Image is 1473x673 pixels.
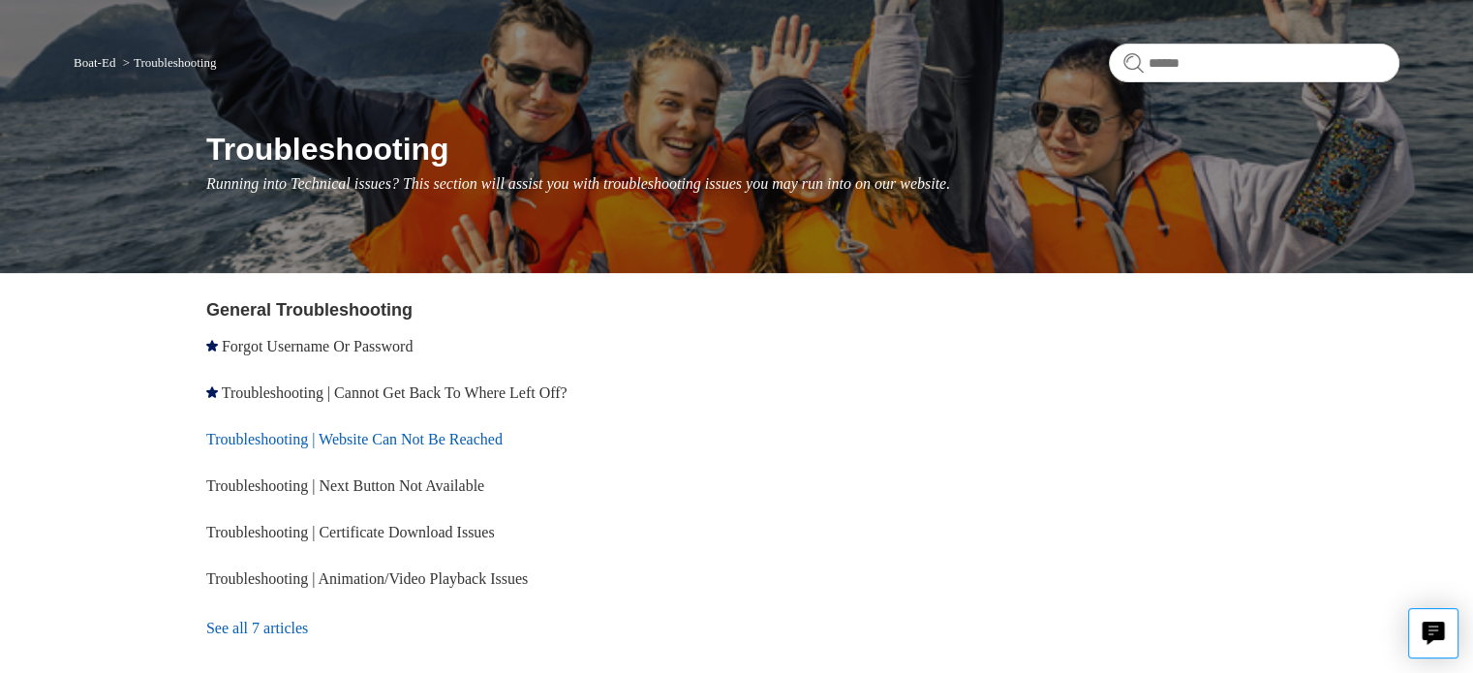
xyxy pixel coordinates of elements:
a: Troubleshooting | Animation/Video Playback Issues [206,570,528,587]
a: Troubleshooting | Website Can Not Be Reached [206,431,503,447]
button: Live chat [1408,608,1458,658]
li: Boat-Ed [74,55,119,70]
a: General Troubleshooting [206,300,413,320]
a: Boat-Ed [74,55,115,70]
h1: Troubleshooting [206,126,1399,172]
a: Troubleshooting | Next Button Not Available [206,477,484,494]
a: See all 7 articles [206,602,743,655]
svg: Promoted article [206,386,218,398]
a: Troubleshooting | Certificate Download Issues [206,524,495,540]
p: Running into Technical issues? This section will assist you with troubleshooting issues you may r... [206,172,1399,196]
a: Troubleshooting | Cannot Get Back To Where Left Off? [222,384,568,401]
a: Forgot Username Or Password [222,338,413,354]
li: Troubleshooting [119,55,217,70]
svg: Promoted article [206,340,218,352]
input: Search [1109,44,1399,82]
